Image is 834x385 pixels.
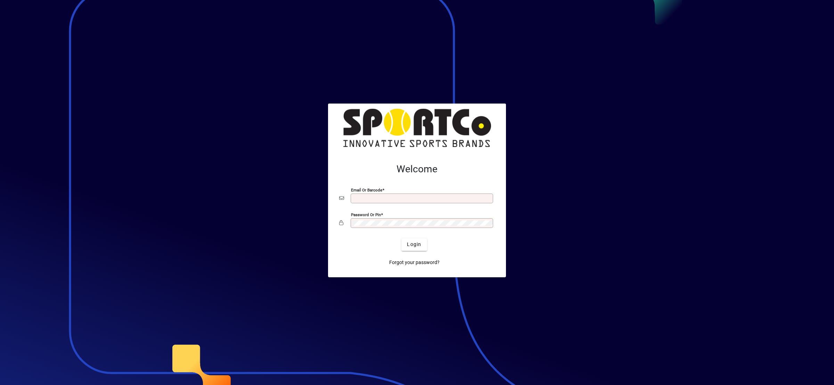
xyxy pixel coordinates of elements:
[386,256,442,269] a: Forgot your password?
[407,241,421,248] span: Login
[351,212,381,217] mat-label: Password or Pin
[389,259,440,266] span: Forgot your password?
[401,238,427,251] button: Login
[351,187,382,192] mat-label: Email or Barcode
[339,163,495,175] h2: Welcome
